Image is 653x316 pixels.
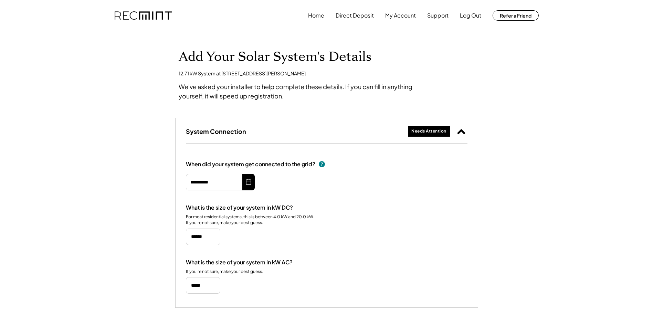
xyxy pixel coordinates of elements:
[179,70,306,77] div: 12.71 kW System at [STREET_ADDRESS][PERSON_NAME]
[186,204,293,211] div: What is the size of your system in kW DC?
[385,9,416,22] button: My Account
[460,9,481,22] button: Log Out
[115,11,172,20] img: recmint-logotype%403x.png
[179,82,437,101] div: We've asked your installer to help complete these details. If you can fill in anything yourself, ...
[336,9,374,22] button: Direct Deposit
[186,259,293,266] div: What is the size of your system in kW AC?
[411,128,446,134] div: Needs Attention
[308,9,324,22] button: Home
[186,127,246,135] h3: System Connection
[493,10,539,21] button: Refer a Friend
[186,214,315,226] div: For most residential systems, this is between 4.0 kW and 20.0 kW. If you're not sure, make your b...
[179,49,475,65] h1: Add Your Solar System's Details
[186,269,263,275] div: If you're not sure, make your best guess.
[186,161,315,168] div: When did your system get connected to the grid?
[427,9,449,22] button: Support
